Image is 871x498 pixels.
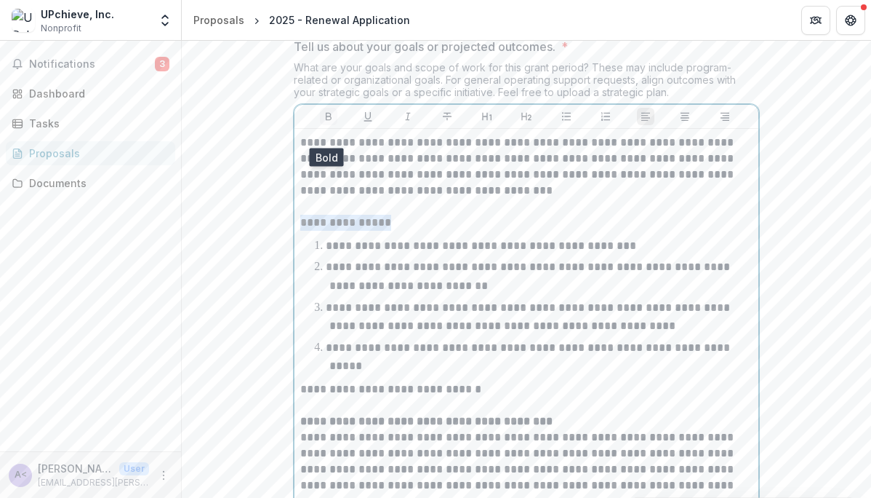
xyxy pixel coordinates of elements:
[478,108,496,125] button: Heading 1
[294,61,759,104] div: What are your goals and scope of work for this grant period? These may include program-related or...
[29,175,164,191] div: Documents
[193,12,244,28] div: Proposals
[15,470,27,480] div: Aly Murray <aly.murray@upchieve.org>
[399,108,417,125] button: Italicize
[801,6,830,35] button: Partners
[155,57,169,71] span: 3
[320,108,337,125] button: Bold
[38,461,113,476] p: [PERSON_NAME] <[EMAIL_ADDRESS][PERSON_NAME][DOMAIN_NAME]>
[6,82,175,106] a: Dashboard
[558,108,575,125] button: Bullet List
[6,171,175,195] a: Documents
[294,38,555,55] p: Tell us about your goals or projected outcomes.
[155,467,172,484] button: More
[38,476,149,489] p: [EMAIL_ADDRESS][PERSON_NAME][DOMAIN_NAME]
[12,9,35,32] img: UPchieve, Inc.
[41,22,81,35] span: Nonprofit
[119,462,149,475] p: User
[359,108,377,125] button: Underline
[29,58,155,71] span: Notifications
[155,6,175,35] button: Open entity switcher
[6,52,175,76] button: Notifications3
[41,7,114,22] div: UPchieve, Inc.
[597,108,614,125] button: Ordered List
[716,108,734,125] button: Align Right
[269,12,410,28] div: 2025 - Renewal Application
[438,108,456,125] button: Strike
[676,108,694,125] button: Align Center
[188,9,250,31] a: Proposals
[29,116,164,131] div: Tasks
[637,108,654,125] button: Align Left
[29,146,164,161] div: Proposals
[29,86,164,101] div: Dashboard
[188,9,416,31] nav: breadcrumb
[6,111,175,135] a: Tasks
[518,108,535,125] button: Heading 2
[6,141,175,165] a: Proposals
[836,6,865,35] button: Get Help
